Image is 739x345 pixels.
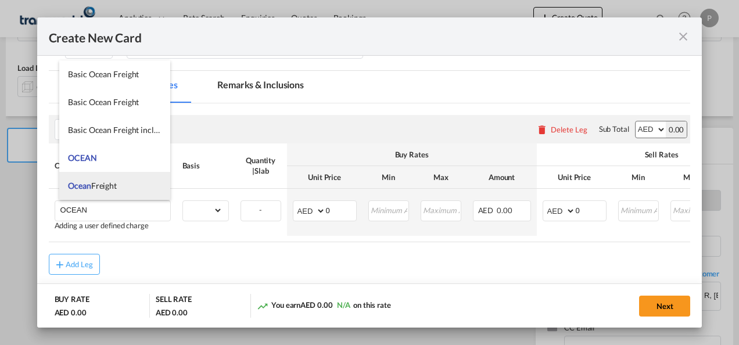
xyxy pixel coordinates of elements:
div: Buy Rates [293,149,531,160]
input: 0 [326,201,356,218]
th: Unit Price [287,166,363,189]
md-icon: icon-trending-up [257,300,268,312]
span: OCEAN [68,153,97,163]
div: Charges [55,160,171,171]
button: Add Leg [49,254,100,275]
div: AED 0.00 [55,307,87,318]
div: Add Leg [66,261,94,268]
span: AED 0.00 [300,300,332,310]
div: Create New Card [49,29,677,44]
input: 0 [576,201,606,218]
th: Unit Price [537,166,612,189]
div: You earn on this rate [257,300,391,312]
span: Basic Ocean Freight [68,69,139,79]
span: 0.00 [497,206,512,215]
th: Min [363,166,415,189]
span: Basic Ocean Freight includes DTHC [68,125,195,135]
div: Delete Leg [551,125,587,134]
span: Basic Ocean Freight [68,97,139,107]
div: AED 0.00 [156,307,188,318]
input: Minimum Amount [369,201,408,218]
md-dialog: Create New Card ... [37,17,702,328]
md-input-container: OCEAN [55,201,170,218]
md-icon: icon-plus md-link-fg s20 [54,258,66,270]
div: Basis [182,160,229,171]
th: Amount [467,166,537,189]
input: Maximum Amount [672,201,711,218]
div: Adding a user defined charge [55,221,171,230]
th: Max [415,166,467,189]
md-tab-item: Schedules [49,71,119,103]
span: - [259,205,262,214]
div: SELL RATE [156,294,192,307]
input: Maximum Amount [422,201,461,218]
button: Delete Leg [536,125,587,134]
div: BUY RATE [55,294,89,307]
th: Min [612,166,665,189]
input: Minimum Amount [619,201,658,218]
md-icon: icon-close fg-AAA8AD m-0 pointer [676,30,690,44]
span: N/A [337,300,350,310]
md-icon: icon-delete [536,124,548,135]
md-pagination-wrapper: Use the left and right arrow keys to navigate between tabs [49,71,329,103]
span: AED [478,206,496,215]
span: Ocean Freight [68,181,117,191]
md-tab-item: Remarks & Inclusions [203,71,318,103]
div: 0.00 [666,121,687,138]
input: Charge Name [60,201,170,218]
div: Sub Total [599,124,629,134]
span: Ocean [68,181,91,191]
div: Quantity | Slab [241,155,281,176]
th: Max [665,166,717,189]
button: Next [639,296,690,317]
